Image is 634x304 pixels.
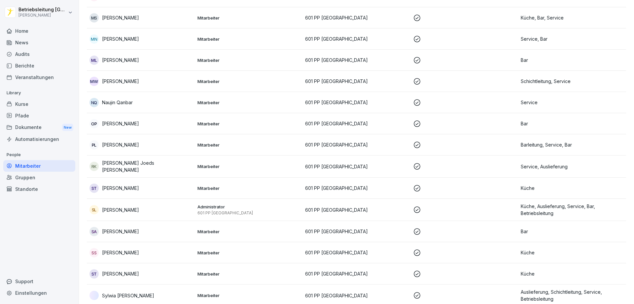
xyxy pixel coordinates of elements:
[89,269,99,279] div: ST
[197,185,300,191] p: Mitarbeiter
[89,205,99,214] div: SL
[89,98,99,107] div: NQ
[197,142,300,148] p: Mitarbeiter
[305,120,408,127] p: 601 PP [GEOGRAPHIC_DATA]
[89,140,99,150] div: PL
[3,25,75,37] a: Home
[3,133,75,145] a: Automatisierungen
[89,291,99,300] img: y7r6zd6ar9entotn9pllv2c9.png
[521,120,623,127] p: Bar
[521,185,623,192] p: Küche
[102,228,139,235] p: [PERSON_NAME]
[3,121,75,134] a: DokumenteNew
[197,250,300,256] p: Mitarbeiter
[3,98,75,110] a: Kurse
[305,206,408,213] p: 601 PP [GEOGRAPHIC_DATA]
[305,228,408,235] p: 601 PP [GEOGRAPHIC_DATA]
[197,121,300,127] p: Mitarbeiter
[3,183,75,195] a: Standorte
[3,121,75,134] div: Dokumente
[89,13,99,22] div: MS
[197,163,300,169] p: Mitarbeiter
[3,48,75,60] a: Audits
[102,292,154,299] p: Sylwia [PERSON_NAME]
[3,60,75,71] a: Berichte
[102,35,139,42] p: [PERSON_NAME]
[102,141,139,148] p: [PERSON_NAME]
[18,13,67,18] p: [PERSON_NAME]
[102,120,139,127] p: [PERSON_NAME]
[3,276,75,287] div: Support
[102,78,139,85] p: [PERSON_NAME]
[305,57,408,64] p: 601 PP [GEOGRAPHIC_DATA]
[197,57,300,63] p: Mitarbeiter
[89,227,99,236] div: SA
[305,35,408,42] p: 601 PP [GEOGRAPHIC_DATA]
[197,15,300,21] p: Mitarbeiter
[521,163,623,170] p: Service, Auslieferung
[3,150,75,160] p: People
[18,7,67,13] p: Betriebsleitung [GEOGRAPHIC_DATA]
[521,78,623,85] p: Schichtleitung, Service
[102,185,139,192] p: [PERSON_NAME]
[102,159,192,173] p: [PERSON_NAME] Joeds [PERSON_NAME]
[197,204,300,210] p: Administrator
[89,248,99,257] div: SS
[197,210,300,216] p: 601 PP [GEOGRAPHIC_DATA]
[102,99,133,106] p: Naujin Qanbar
[305,78,408,85] p: 601 PP [GEOGRAPHIC_DATA]
[62,124,73,131] div: New
[305,270,408,277] p: 601 PP [GEOGRAPHIC_DATA]
[197,36,300,42] p: Mitarbeiter
[521,270,623,277] p: Küche
[521,228,623,235] p: Bar
[3,160,75,172] a: Mitarbeiter
[102,14,139,21] p: [PERSON_NAME]
[197,292,300,298] p: Mitarbeiter
[3,110,75,121] a: Pfade
[305,292,408,299] p: 601 PP [GEOGRAPHIC_DATA]
[305,163,408,170] p: 601 PP [GEOGRAPHIC_DATA]
[89,34,99,44] div: MN
[197,271,300,277] p: Mitarbeiter
[3,172,75,183] a: Gruppen
[102,270,139,277] p: [PERSON_NAME]
[521,141,623,148] p: Barleitung, Service, Bar
[305,185,408,192] p: 601 PP [GEOGRAPHIC_DATA]
[89,77,99,86] div: MW
[521,288,623,302] p: Auslieferung, Schichtleitung, Service, Betriebsleitung
[305,141,408,148] p: 601 PP [GEOGRAPHIC_DATA]
[197,78,300,84] p: Mitarbeiter
[521,203,623,217] p: Küche, Auslieferung, Service, Bar, Betriebsleitung
[305,14,408,21] p: 601 PP [GEOGRAPHIC_DATA]
[3,37,75,48] a: News
[102,57,139,64] p: [PERSON_NAME]
[3,71,75,83] a: Veranstaltungen
[521,35,623,42] p: Service, Bar
[521,57,623,64] p: Bar
[102,249,139,256] p: [PERSON_NAME]
[3,88,75,98] p: Library
[89,184,99,193] div: ST
[197,229,300,235] p: Mitarbeiter
[89,119,99,128] div: OP
[305,99,408,106] p: 601 PP [GEOGRAPHIC_DATA]
[521,14,623,21] p: Küche, Bar, Service
[521,99,623,106] p: Service
[305,249,408,256] p: 601 PP [GEOGRAPHIC_DATA]
[521,249,623,256] p: Küche
[3,287,75,299] a: Einstellungen
[102,206,139,213] p: [PERSON_NAME]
